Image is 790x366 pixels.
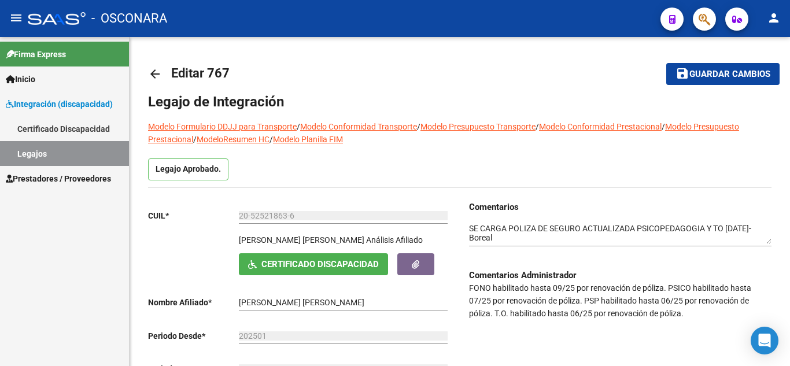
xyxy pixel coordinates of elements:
span: Editar 767 [171,66,230,80]
p: [PERSON_NAME] [PERSON_NAME] [239,234,364,246]
button: Guardar cambios [666,63,780,84]
a: Modelo Planilla FIM [273,135,343,144]
a: ModeloResumen HC [197,135,270,144]
span: Integración (discapacidad) [6,98,113,110]
a: Modelo Presupuesto Transporte [420,122,536,131]
mat-icon: arrow_back [148,67,162,81]
p: Nombre Afiliado [148,296,239,309]
mat-icon: save [675,66,689,80]
h3: Comentarios Administrador [469,269,771,282]
a: Modelo Formulario DDJJ para Transporte [148,122,297,131]
span: Certificado Discapacidad [261,260,379,270]
span: Firma Express [6,48,66,61]
button: Certificado Discapacidad [239,253,388,275]
div: Análisis Afiliado [366,234,423,246]
a: Modelo Conformidad Prestacional [539,122,662,131]
span: Guardar cambios [689,69,770,80]
p: Legajo Aprobado. [148,158,228,180]
div: Open Intercom Messenger [751,327,778,354]
p: Periodo Desde [148,330,239,342]
p: FONO habilitado hasta 09/25 por renovación de póliza. PSICO habilitado hasta 07/25 por renovación... [469,282,771,320]
h3: Comentarios [469,201,771,213]
mat-icon: menu [9,11,23,25]
h1: Legajo de Integración [148,93,771,111]
span: Inicio [6,73,35,86]
span: Prestadores / Proveedores [6,172,111,185]
span: - OSCONARA [91,6,167,31]
p: CUIL [148,209,239,222]
mat-icon: person [767,11,781,25]
a: Modelo Conformidad Transporte [300,122,417,131]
